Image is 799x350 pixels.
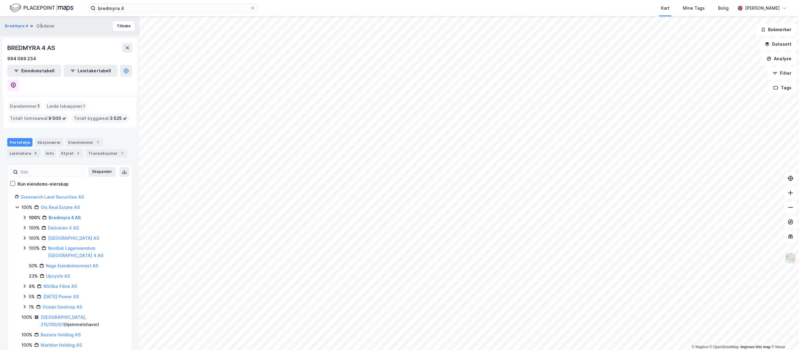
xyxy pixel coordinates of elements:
[21,194,84,200] a: Greenwich Land Securities AS
[113,21,135,31] button: Tilbake
[49,115,66,122] span: 9 500 ㎡
[38,103,40,110] span: 1
[71,114,129,123] div: Totalt byggareal :
[59,149,83,157] div: Styret
[692,345,708,349] a: Mapbox
[43,284,77,289] a: N0r5ke Fibre AS
[95,139,101,145] div: 1
[761,53,797,65] button: Analyse
[42,304,82,309] a: Ocean Geoloop AS
[48,225,79,230] a: Deliveien 4 AS
[36,22,55,30] div: Gårdeier
[5,23,29,29] button: Bredmyra 4
[88,167,116,177] button: Ekspander
[83,103,85,110] span: 1
[8,114,69,123] div: Totalt tomteareal :
[29,303,34,311] div: 1%
[43,149,56,157] div: Info
[41,315,86,327] a: [GEOGRAPHIC_DATA], 215/100/0/1
[18,180,69,188] div: Kun eiendoms-eierskap
[18,167,84,177] input: Søk
[29,214,40,221] div: 100%
[41,332,81,337] a: Beziers Holding AS
[760,38,797,50] button: Datasett
[756,24,797,36] button: Bokmerker
[7,138,32,147] div: Portefølje
[29,262,38,269] div: 50%
[718,5,729,12] div: Bolig
[35,138,63,147] div: Aksjonærer
[86,149,127,157] div: Transaksjoner
[46,273,70,279] a: Upcycle AS
[48,236,99,241] a: [GEOGRAPHIC_DATA] AS
[767,67,797,79] button: Filter
[41,314,125,328] div: ( hjemmelshaver )
[29,235,40,242] div: 100%
[7,55,36,62] div: 994 089 234
[22,314,32,321] div: 100%
[64,65,118,77] button: Leietakertabell
[22,331,32,338] div: 100%
[661,5,670,12] div: Kart
[41,205,80,210] a: Gls Real Estate AS
[46,263,98,268] a: Køge Eiendomsinvest AS
[66,138,103,147] div: Eiendommer
[768,82,797,94] button: Tags
[7,149,41,157] div: Leietakere
[7,43,56,53] div: BREDMYRA 4 AS
[29,245,40,252] div: 100%
[29,272,38,280] div: 23%
[75,150,81,156] div: 2
[48,246,103,258] a: Nordisk Lagereiendom [GEOGRAPHIC_DATA] 4 AS
[8,101,42,111] div: Eiendommer :
[745,5,780,12] div: [PERSON_NAME]
[49,215,81,220] a: Bredmyra 4 AS
[22,204,32,211] div: 100%
[683,5,705,12] div: Mine Tags
[29,283,35,290] div: 8%
[10,3,73,13] img: logo.f888ab2527a4732fd821a326f86c7f29.svg
[43,294,79,299] a: [DATE] Power AS
[119,150,125,156] div: 1
[96,4,250,13] input: Søk på adresse, matrikkel, gårdeiere, leietakere eller personer
[7,65,61,77] button: Eiendomstabell
[740,345,770,349] a: Improve this map
[769,321,799,350] iframe: Chat Widget
[41,342,82,348] a: Marldon Holding AS
[710,345,739,349] a: OpenStreetMap
[22,342,32,349] div: 100%
[29,224,40,232] div: 100%
[32,150,39,156] div: 8
[110,115,127,122] span: 3 525 ㎡
[785,253,796,264] img: Z
[29,293,35,300] div: 5%
[45,101,88,111] div: Leide lokasjoner :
